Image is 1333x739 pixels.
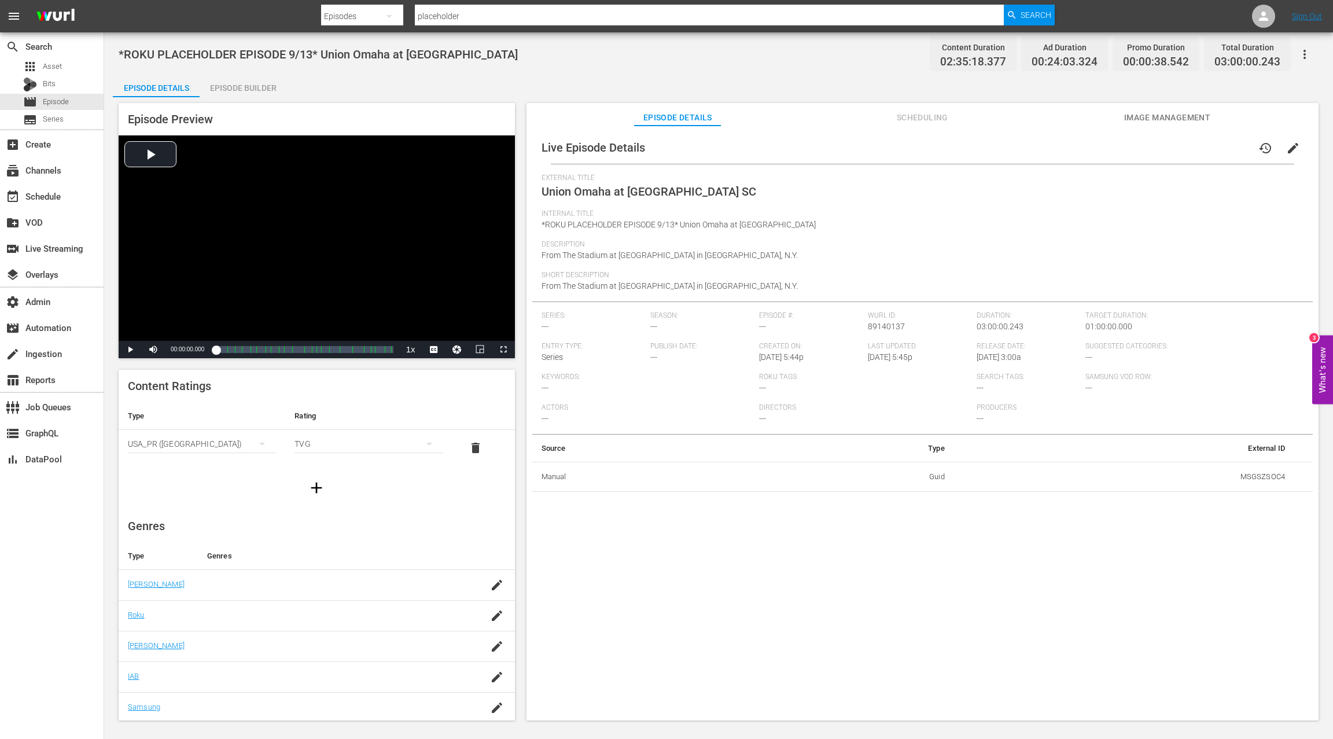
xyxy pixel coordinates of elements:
[1292,12,1322,21] a: Sign Out
[650,342,753,351] span: Publish Date:
[1251,134,1279,162] button: history
[1214,39,1280,56] div: Total Duration
[28,3,83,30] img: ans4CAIJ8jUAAAAAAAAAAAAAAAAAAAAAAAAgQb4GAAAAAAAAAAAAAAAAAAAAAAAAJMjXAAAAAAAAAAAAAAAAAAAAAAAAgAT5G...
[6,242,20,256] span: Live Streaming
[1085,342,1297,351] span: Suggested Categories:
[1309,333,1319,342] div: 3
[6,347,20,361] span: Ingestion
[128,580,185,589] a: [PERSON_NAME]
[532,435,1313,492] table: simple table
[6,427,20,440] span: GraphQL
[43,113,64,125] span: Series
[7,9,21,23] span: menu
[879,111,966,125] span: Scheduling
[1279,134,1307,162] button: edit
[469,441,483,455] span: delete
[399,341,422,358] button: Playback Rate
[759,322,766,331] span: ---
[6,40,20,54] span: Search
[23,60,37,73] span: Asset
[128,519,165,533] span: Genres
[23,95,37,109] span: Episode
[759,373,971,382] span: Roku Tags:
[868,342,971,351] span: Last Updated:
[977,373,1080,382] span: Search Tags:
[759,414,766,423] span: ---
[285,402,452,430] th: Rating
[542,185,756,198] span: Union Omaha at [GEOGRAPHIC_DATA] SC
[977,414,984,423] span: ---
[200,74,286,97] button: Episode Builder
[542,342,645,351] span: Entry Type:
[759,342,862,351] span: Created On:
[759,311,862,321] span: Episode #:
[171,346,204,352] span: 00:00:00.000
[1286,141,1300,155] span: edit
[6,321,20,335] span: Automation
[113,74,200,97] button: Episode Details
[650,352,657,362] span: ---
[119,402,515,466] table: simple table
[6,190,20,204] span: Schedule
[128,611,145,619] a: Roku
[954,462,1294,492] td: MSGSZSOC4
[977,342,1080,351] span: Release Date:
[542,141,645,155] span: Live Episode Details
[1085,373,1188,382] span: Samsung VOD Row:
[542,281,798,291] span: From The Stadium at [GEOGRAPHIC_DATA] in [GEOGRAPHIC_DATA], N.Y.
[1004,5,1055,25] button: Search
[119,402,285,430] th: Type
[462,434,489,462] button: delete
[445,341,469,358] button: Jump To Time
[6,453,20,466] span: DataPool
[6,400,20,414] span: Job Queues
[23,113,37,127] span: Series
[1085,311,1297,321] span: Target Duration:
[1258,141,1272,155] span: history
[650,322,657,331] span: ---
[765,462,954,492] td: Guid
[765,435,954,462] th: Type
[542,414,548,423] span: ---
[1124,111,1210,125] span: Image Management
[634,111,721,125] span: Episode Details
[128,672,139,681] a: IAB
[1123,56,1189,69] span: 00:00:38.542
[977,383,984,392] span: ---
[43,78,56,90] span: Bits
[128,379,211,393] span: Content Ratings
[128,703,160,711] a: Samsung
[1032,56,1098,69] span: 00:24:03.324
[6,216,20,230] span: VOD
[759,352,804,362] span: [DATE] 5:44p
[1032,39,1098,56] div: Ad Duration
[492,341,515,358] button: Fullscreen
[542,220,816,229] span: *ROKU PLACEHOLDER EPISODE 9/13* Union Omaha at [GEOGRAPHIC_DATA]
[542,311,645,321] span: Series:
[1085,352,1092,362] span: ---
[128,641,185,650] a: [PERSON_NAME]
[542,271,1298,280] span: Short Description
[542,383,548,392] span: ---
[6,138,20,152] span: Create
[119,341,142,358] button: Play
[142,341,165,358] button: Mute
[128,428,276,460] div: USA_PR ([GEOGRAPHIC_DATA])
[759,383,766,392] span: ---
[1312,335,1333,404] button: Open Feedback Widget
[422,341,445,358] button: Captions
[6,268,20,282] span: Overlays
[200,74,286,102] div: Episode Builder
[868,352,912,362] span: [DATE] 5:45p
[469,341,492,358] button: Picture-in-Picture
[977,322,1023,331] span: 03:00:00.243
[1214,56,1280,69] span: 03:00:00.243
[6,295,20,309] span: Admin
[977,311,1080,321] span: Duration:
[119,135,515,358] div: Video Player
[119,542,198,570] th: Type
[128,112,213,126] span: Episode Preview
[759,403,971,413] span: Directors
[542,174,1298,183] span: External Title
[532,462,765,492] th: Manual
